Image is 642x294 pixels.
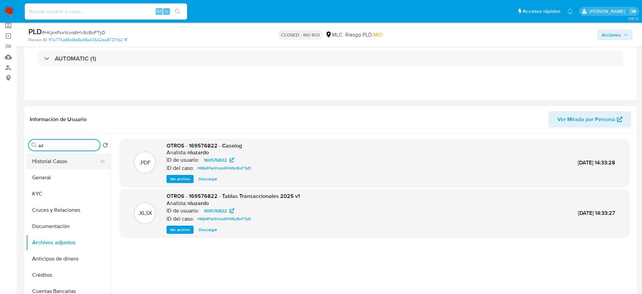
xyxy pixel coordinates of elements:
[557,111,615,128] span: Ver Mirada por Persona
[167,149,187,156] p: Analista:
[165,8,168,15] span: s
[31,142,37,148] button: Buscar
[167,226,194,234] button: Ver archivo
[167,142,242,150] span: OTROS - 169576822 - Caselog
[578,159,615,166] span: [DATE] 14:33:28
[195,164,254,172] a: HKjk4FkxYcvrs6HV6cBoFTyD
[187,200,209,207] h6: nluzardo
[523,8,560,15] span: Accesos rápidos
[167,165,194,172] p: ID del caso:
[197,215,251,223] span: HKjk4FkxYcvrs6HV6cBoFTyD
[26,153,105,169] button: Historial Casos
[167,200,187,207] p: Analista:
[171,7,184,16] button: search-icon
[26,267,111,283] button: Créditos
[278,30,323,40] p: CLOSED - NO ROI
[167,216,194,222] p: ID del caso:
[25,7,187,16] input: Buscar usuario o caso...
[589,8,627,15] p: nicolas.luzardo@mercadolibre.com
[170,226,190,233] span: Ver archivo
[28,26,42,37] b: PLD
[26,169,111,186] button: General
[200,156,238,164] a: 169576822
[167,175,194,183] button: Ver archivo
[139,159,151,166] p: .PDF
[26,186,111,202] button: KYC
[30,116,87,123] h1: Información de Usuario
[156,8,162,15] span: Alt
[549,111,631,128] button: Ver Mirada por Persona
[138,209,152,217] p: .XLSX
[567,8,573,14] a: Notificaciones
[26,234,111,251] button: Archivos adjuntos
[195,226,221,234] button: Descargar
[578,209,615,217] span: [DATE] 14:33:27
[38,142,97,149] input: Buscar
[204,207,227,215] span: 169576822
[42,29,105,36] span: # HKjk4FkxYcvrs6HV6cBoFTyD
[195,215,254,223] a: HKjk4FkxYcvrs6HV6cBoFTyD
[345,31,383,39] span: Riesgo PLD:
[602,29,621,40] span: Acciones
[167,192,300,200] span: OTROS - 169576822 - Tablas Transaccionales 2025 v1
[199,226,217,233] span: Descargar
[630,8,637,15] a: Salir
[200,207,238,215] a: 169576822
[103,142,108,150] button: Volver al orden por defecto
[26,202,111,218] button: Cruces y Relaciones
[170,176,190,182] span: Ver archivo
[167,207,199,214] p: ID de usuario:
[597,29,633,40] button: Acciones
[204,156,227,164] span: 169576822
[187,149,209,156] h6: nluzardo
[55,55,96,62] h3: AUTOMATIC (1)
[26,251,111,267] button: Anticipos de dinero
[199,176,217,182] span: Descargar
[195,175,221,183] button: Descargar
[325,31,342,39] div: MLC
[197,164,251,172] span: HKjk4FkxYcvrs6HV6cBoFTyD
[48,37,127,43] a: 1f7a776a89d8e8a98a43542ea87371b2
[28,37,47,43] b: Person ID
[373,31,383,39] span: MID
[38,51,623,66] div: AUTOMATIC (1)
[26,218,111,234] button: Documentación
[628,16,639,21] span: 3.157.2
[167,157,199,163] p: ID de usuario:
